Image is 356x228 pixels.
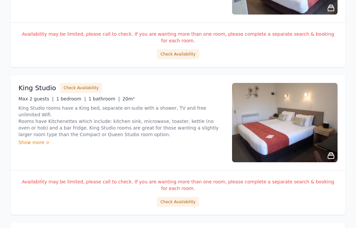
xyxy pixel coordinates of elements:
[18,139,224,146] div: Show more >
[56,96,86,102] span: 1 bedroom |
[157,197,199,207] button: Check Availability
[60,83,102,93] button: Check Availability
[18,84,56,93] h3: King Studio
[18,105,224,138] p: King Studio rooms have a King bed, separate en-suite with a shower, TV and free unlimited Wifi. R...
[157,50,199,59] button: Check Availability
[18,31,338,44] p: Availability may be limited, please call to check. If you are wanting more than one room, please ...
[18,96,54,102] span: Max 2 guests |
[88,96,120,102] span: 1 bathroom |
[122,96,134,102] span: 20m²
[18,179,338,192] p: Availability may be limited, please call to check. If you are wanting more than one room, please ...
